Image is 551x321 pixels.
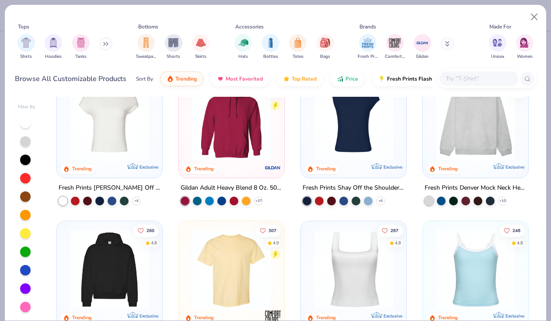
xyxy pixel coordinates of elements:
[262,34,279,60] button: filter button
[489,23,511,31] div: Made For
[136,34,156,60] button: filter button
[45,34,62,60] button: filter button
[385,34,405,60] button: filter button
[384,164,402,170] span: Exclusive
[21,38,31,48] img: Shirts Image
[192,34,209,60] button: filter button
[45,34,62,60] div: filter for Hoodies
[134,224,159,236] button: Like
[266,38,275,48] img: Bottles Image
[141,38,151,48] img: Sweatpants Image
[372,71,473,86] button: Fresh Prints Flash
[499,198,506,204] span: + 10
[136,53,156,60] span: Sweatpants
[72,34,90,60] div: filter for Tanks
[262,34,279,60] div: filter for Bottles
[165,34,182,60] div: filter for Shorts
[517,240,523,246] div: 4.8
[18,23,29,31] div: Tops
[499,224,525,236] button: Like
[235,23,264,31] div: Accessories
[192,34,209,60] div: filter for Skirts
[489,34,506,60] div: filter for Unisex
[320,53,330,60] span: Bags
[513,228,520,233] span: 248
[264,159,282,176] img: Gildan logo
[167,75,174,82] img: trending.gif
[234,34,252,60] div: filter for Hats
[516,34,534,60] button: filter button
[76,38,86,48] img: Tanks Image
[175,75,197,82] span: Trending
[359,23,376,31] div: Brands
[517,91,523,97] div: 4.8
[136,34,156,60] div: filter for Sweatpants
[66,230,153,309] img: 91acfc32-fd48-4d6b-bdad-a4c1a30ac3fc
[59,183,160,194] div: Fresh Prints [PERSON_NAME] Off the Shoulder Top
[520,38,530,48] img: Women Image
[358,34,378,60] button: filter button
[289,34,307,60] button: filter button
[414,34,431,60] div: filter for Gildan
[255,224,281,236] button: Like
[66,81,153,160] img: a1c94bf0-cbc2-4c5c-96ec-cab3b8502a7f
[505,164,524,170] span: Exclusive
[75,53,87,60] span: Tanks
[391,228,398,233] span: 287
[151,240,157,246] div: 4.8
[358,34,378,60] div: filter for Fresh Prints
[18,104,35,110] div: Filter By
[283,75,290,82] img: TopRated.gif
[395,240,401,246] div: 4.8
[517,53,533,60] span: Women
[238,53,248,60] span: Hats
[292,75,317,82] span: Top Rated
[388,36,401,49] img: Comfort Colors Image
[138,23,158,31] div: Bottoms
[188,81,275,160] img: 01756b78-01f6-4cc6-8d8a-3c30c1a0c8ac
[385,34,405,60] div: filter for Comfort Colors
[181,183,282,194] div: Gildan Adult Heavy Blend 8 Oz. 50/50 Hooded Sweatshirt
[387,75,432,82] span: Fresh Prints Flash
[217,75,224,82] img: most_fav.gif
[384,313,402,318] span: Exclusive
[310,81,398,160] img: 5716b33b-ee27-473a-ad8a-9b8687048459
[293,53,303,60] span: Totes
[160,71,203,86] button: Trending
[210,71,269,86] button: Most Favorited
[188,230,275,309] img: 029b8af0-80e6-406f-9fdc-fdf898547912
[505,313,524,318] span: Exclusive
[416,53,429,60] span: Gildan
[165,34,182,60] button: filter button
[134,198,139,204] span: + 6
[273,240,279,246] div: 4.9
[378,75,385,82] img: flash.gif
[377,224,403,236] button: Like
[255,198,262,204] span: + 37
[20,53,32,60] span: Shirts
[49,38,58,48] img: Hoodies Image
[414,34,431,60] button: filter button
[317,34,334,60] button: filter button
[516,34,534,60] div: filter for Women
[17,34,35,60] div: filter for Shirts
[139,313,158,318] span: Exclusive
[432,81,520,160] img: f5d85501-0dbb-4ee4-b115-c08fa3845d83
[72,34,90,60] button: filter button
[310,230,398,309] img: 94a2aa95-cd2b-4983-969b-ecd512716e9a
[276,71,323,86] button: Top Rated
[303,183,405,194] div: Fresh Prints Shay Off the Shoulder Tank
[345,75,358,82] span: Price
[445,74,512,84] input: Try "T-Shirt"
[167,53,180,60] span: Shorts
[378,198,383,204] span: + 6
[289,34,307,60] div: filter for Totes
[385,53,405,60] span: Comfort Colors
[361,36,374,49] img: Fresh Prints Image
[491,53,504,60] span: Unisex
[269,228,276,233] span: 307
[196,38,206,48] img: Skirts Image
[320,38,330,48] img: Bags Image
[234,34,252,60] button: filter button
[358,53,378,60] span: Fresh Prints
